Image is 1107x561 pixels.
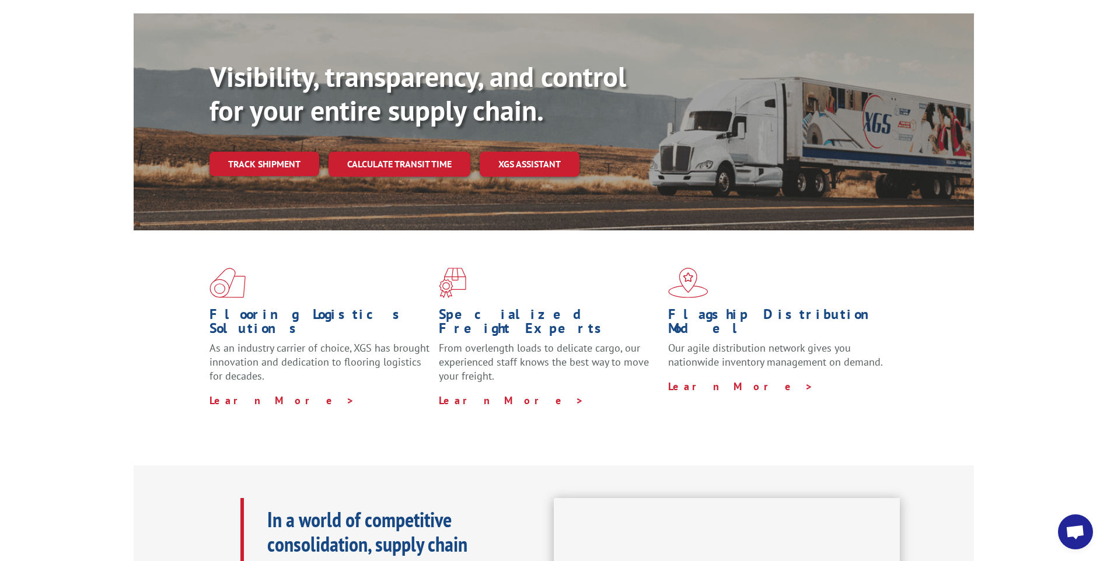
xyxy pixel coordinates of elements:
a: XGS ASSISTANT [480,152,579,177]
img: xgs-icon-flagship-distribution-model-red [668,268,708,298]
p: From overlength loads to delicate cargo, our experienced staff knows the best way to move your fr... [439,341,659,393]
h1: Flagship Distribution Model [668,307,889,341]
img: xgs-icon-total-supply-chain-intelligence-red [209,268,246,298]
a: Calculate transit time [329,152,470,177]
a: Learn More > [209,394,355,407]
h1: Specialized Freight Experts [439,307,659,341]
h1: Flooring Logistics Solutions [209,307,430,341]
a: Learn More > [668,380,813,393]
span: Our agile distribution network gives you nationwide inventory management on demand. [668,341,883,369]
div: Open chat [1058,514,1093,549]
span: As an industry carrier of choice, XGS has brought innovation and dedication to flooring logistics... [209,341,429,383]
a: Learn More > [439,394,584,407]
a: Track shipment [209,152,319,176]
img: xgs-icon-focused-on-flooring-red [439,268,466,298]
b: Visibility, transparency, and control for your entire supply chain. [209,58,626,128]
